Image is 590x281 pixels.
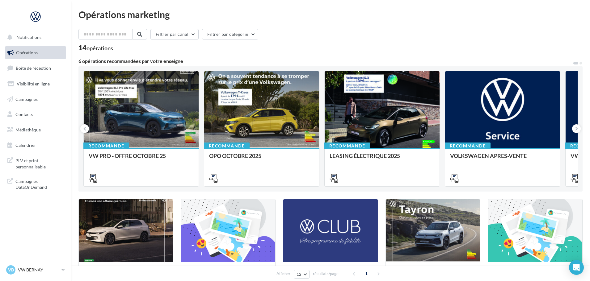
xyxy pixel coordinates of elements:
div: Recommandé [324,143,370,149]
div: VOLKSWAGEN APRES-VENTE [450,153,555,165]
span: Campagnes [15,96,38,101]
span: Campagnes DataOnDemand [15,177,64,190]
button: Notifications [4,31,65,44]
button: Filtrer par catégorie [202,29,258,39]
div: opérations [86,45,113,51]
span: Afficher [276,271,290,277]
a: Campagnes DataOnDemand [4,175,67,193]
span: Médiathèque [15,127,41,132]
div: Recommandé [204,143,250,149]
a: Campagnes [4,93,67,106]
a: PLV et print personnalisable [4,154,67,172]
div: LEASING ÉLECTRIQUE 2025 [330,153,435,165]
span: 12 [297,272,302,277]
span: Boîte de réception [16,65,51,71]
div: VW PRO - OFFRE OCTOBRE 25 [89,153,194,165]
span: Visibilité en ligne [17,81,50,86]
button: 12 [294,270,310,279]
span: PLV et print personnalisable [15,156,64,170]
div: Opérations marketing [78,10,583,19]
div: 6 opérations recommandées par votre enseigne [78,59,573,64]
div: Recommandé [83,143,129,149]
a: Boîte de réception [4,61,67,75]
div: OPO OCTOBRE 2025 [209,153,314,165]
a: Calendrier [4,139,67,152]
a: VB VW BERNAY [5,264,66,276]
div: Recommandé [445,143,491,149]
div: 14 [78,44,113,51]
span: Contacts [15,112,33,117]
button: Filtrer par canal [150,29,199,39]
span: Calendrier [15,143,36,148]
a: Visibilité en ligne [4,77,67,90]
a: Opérations [4,46,67,59]
span: Opérations [16,50,38,55]
span: résultats/page [313,271,339,277]
span: VB [8,267,14,273]
p: VW BERNAY [18,267,59,273]
span: 1 [361,269,371,279]
a: Contacts [4,108,67,121]
a: Médiathèque [4,123,67,136]
div: Open Intercom Messenger [569,260,584,275]
span: Notifications [16,35,41,40]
